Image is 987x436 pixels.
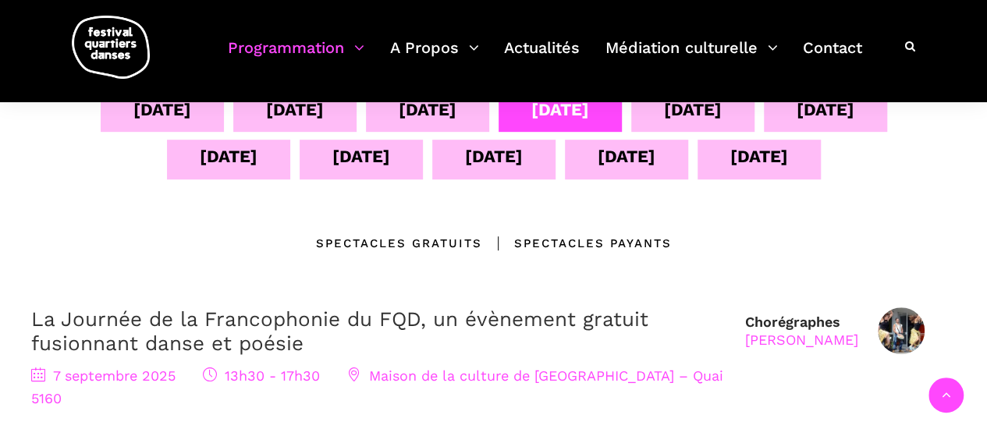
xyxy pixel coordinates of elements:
[399,96,456,123] div: [DATE]
[203,367,320,384] span: 13h30 - 17h30
[605,34,778,80] a: Médiation culturelle
[482,234,672,253] div: Spectacles Payants
[72,16,150,79] img: logo-fqd-med
[531,96,589,123] div: [DATE]
[390,34,479,80] a: A Propos
[730,143,788,170] div: [DATE]
[31,307,648,355] a: La Journée de la Francophonie du FQD, un évènement gratuit fusionnant danse et poésie
[31,367,176,384] span: 7 septembre 2025
[316,234,482,253] div: Spectacles gratuits
[332,143,390,170] div: [DATE]
[797,96,854,123] div: [DATE]
[228,34,364,80] a: Programmation
[504,34,580,80] a: Actualités
[598,143,655,170] div: [DATE]
[266,96,324,123] div: [DATE]
[31,367,723,406] span: Maison de la culture de [GEOGRAPHIC_DATA] – Quai 5160
[745,331,858,349] div: [PERSON_NAME]
[664,96,722,123] div: [DATE]
[465,143,523,170] div: [DATE]
[878,307,925,354] img: DSC_1211TaafeFanga2017
[133,96,191,123] div: [DATE]
[745,313,858,349] div: Chorégraphes
[200,143,257,170] div: [DATE]
[803,34,862,80] a: Contact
